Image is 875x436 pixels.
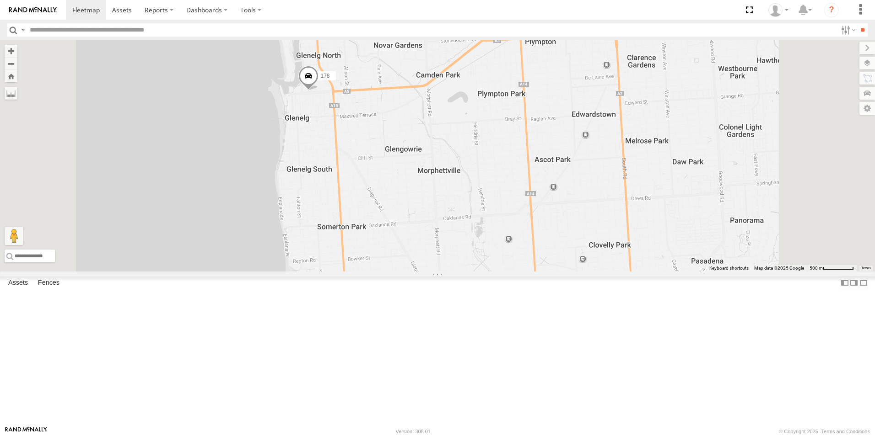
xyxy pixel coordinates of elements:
[5,427,47,436] a: Visit our Website
[5,87,17,100] label: Measure
[396,429,431,434] div: Version: 308.01
[821,429,870,434] a: Terms and Conditions
[765,3,792,17] div: Kellie Roberts
[859,102,875,115] label: Map Settings
[840,276,849,290] label: Dock Summary Table to the Left
[861,266,871,270] a: Terms (opens in new tab)
[824,3,839,17] i: ?
[4,276,32,289] label: Assets
[859,276,868,290] label: Hide Summary Table
[810,266,823,271] span: 500 m
[5,227,23,245] button: Drag Pegman onto the map to open Street View
[849,276,859,290] label: Dock Summary Table to the Right
[779,429,870,434] div: © Copyright 2025 -
[9,7,57,13] img: rand-logo.svg
[33,276,64,289] label: Fences
[320,73,329,79] span: 178
[807,265,857,271] button: Map Scale: 500 m per 64 pixels
[5,45,17,57] button: Zoom in
[709,265,749,271] button: Keyboard shortcuts
[754,266,804,271] span: Map data ©2025 Google
[837,23,857,37] label: Search Filter Options
[19,23,27,37] label: Search Query
[5,70,17,82] button: Zoom Home
[5,57,17,70] button: Zoom out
